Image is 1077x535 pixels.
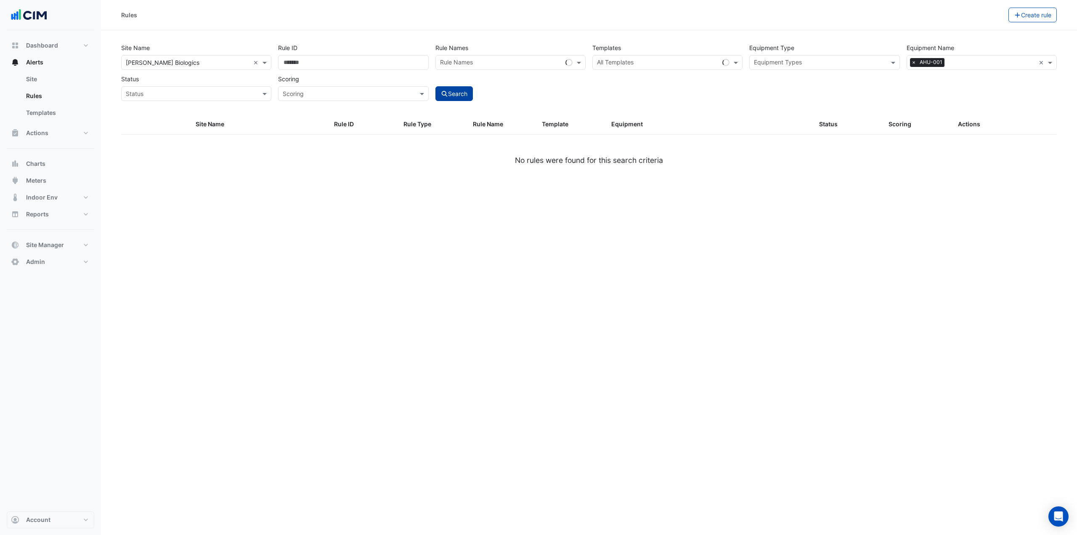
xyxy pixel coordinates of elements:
label: Status [121,72,139,86]
button: Charts [7,155,94,172]
div: Alerts [7,71,94,125]
span: Reports [26,210,49,218]
div: Rule Names [439,58,473,69]
span: Actions [26,129,48,137]
button: Admin [7,253,94,270]
label: Site Name [121,40,150,55]
span: AHU-001 [918,58,944,67]
button: Dashboard [7,37,94,54]
div: Equipment [611,120,809,129]
span: Dashboard [26,41,58,50]
img: Company Logo [10,7,48,24]
div: Equipment Types [753,58,802,69]
button: Indoor Env [7,189,94,206]
a: Templates [19,104,94,121]
app-icon: Alerts [11,58,19,67]
span: Charts [26,160,45,168]
div: Rules [121,11,137,19]
div: Rule Name [473,120,532,129]
a: Site [19,71,94,88]
app-icon: Meters [11,176,19,185]
label: Templates [592,40,621,55]
div: Actions [958,120,1052,129]
label: Equipment Name [907,40,954,55]
span: Indoor Env [26,193,58,202]
button: Site Manager [7,237,94,253]
app-icon: Indoor Env [11,193,19,202]
div: Rule ID [334,120,393,129]
app-icon: Dashboard [11,41,19,50]
label: Equipment Type [749,40,794,55]
button: Create rule [1008,8,1057,22]
div: Scoring [889,120,948,129]
span: Clear [1039,58,1046,67]
app-icon: Actions [11,129,19,137]
label: Rule Names [435,40,468,55]
div: Site Name [196,120,324,129]
div: Rule Type [403,120,463,129]
button: Account [7,511,94,528]
span: Alerts [26,58,43,67]
app-icon: Admin [11,258,19,266]
button: Reports [7,206,94,223]
span: × [910,58,918,67]
span: Clear [253,58,260,67]
span: Site Manager [26,241,64,249]
span: Meters [26,176,46,185]
div: No rules were found for this search criteria [121,155,1057,166]
span: Admin [26,258,45,266]
button: Meters [7,172,94,189]
app-icon: Charts [11,160,19,168]
button: Search [435,86,473,101]
div: Open Intercom Messenger [1048,506,1069,527]
a: Rules [19,88,94,104]
label: Rule ID [278,40,297,55]
app-icon: Reports [11,210,19,218]
span: Account [26,516,50,524]
label: Scoring [278,72,299,86]
div: Template [542,120,601,129]
div: All Templates [596,58,634,69]
app-icon: Site Manager [11,241,19,249]
button: Alerts [7,54,94,71]
button: Actions [7,125,94,141]
div: Status [819,120,878,129]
